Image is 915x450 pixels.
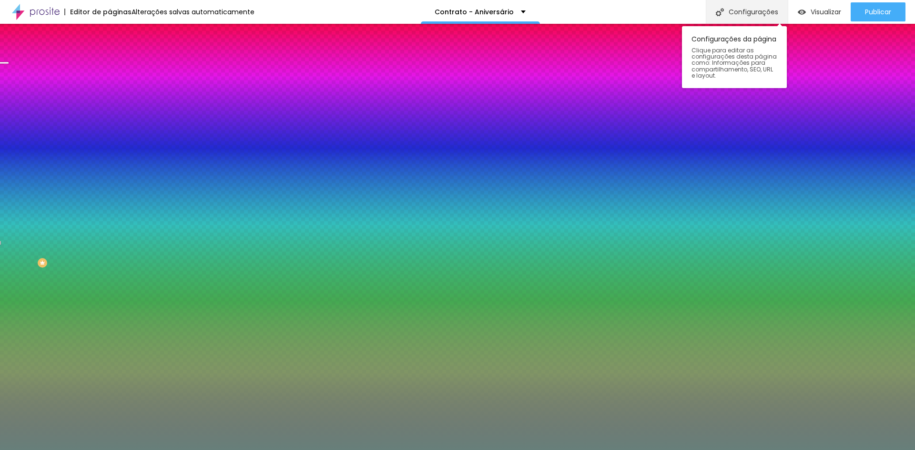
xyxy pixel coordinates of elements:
span: Publicar [865,8,891,16]
span: Clique para editar as configurações desta página como: Informações para compartilhamento, SEO, UR... [691,47,777,79]
div: Alterações salvas automaticamente [132,9,254,15]
img: Icone [716,8,724,16]
span: Visualizar [811,8,841,16]
button: Visualizar [788,2,851,21]
div: Configurações da página [682,26,787,88]
img: view-1.svg [798,8,806,16]
button: Publicar [851,2,905,21]
div: Editor de páginas [64,9,132,15]
p: Contrato - Aniversário [435,9,514,15]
